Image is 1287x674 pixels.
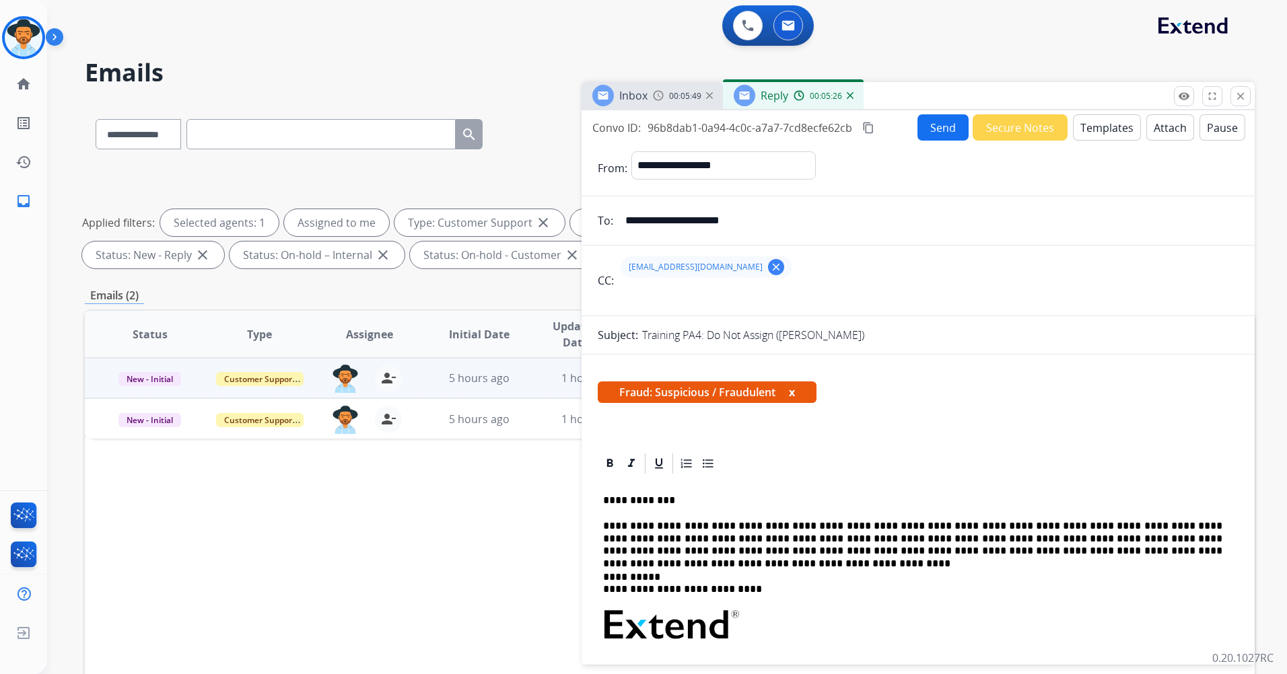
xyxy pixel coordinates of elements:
div: Status: On-hold – Internal [230,241,405,268]
button: Attach [1146,114,1194,141]
button: Pause [1199,114,1245,141]
img: agent-avatar [332,365,359,393]
mat-icon: search [461,126,477,143]
span: 5 hours ago [449,412,510,426]
span: 00:05:26 [810,91,842,102]
mat-icon: clear [770,261,782,273]
span: Updated Date [545,318,606,350]
div: Selected agents: 1 [160,209,279,236]
span: [EMAIL_ADDRESS][DOMAIN_NAME] [629,262,763,272]
div: Italic [621,453,641,474]
p: Emails (2) [85,287,144,304]
mat-icon: close [564,247,580,263]
mat-icon: list_alt [15,115,32,131]
p: To: [598,213,613,229]
mat-icon: person_remove [380,370,396,386]
mat-icon: content_copy [862,122,874,134]
mat-icon: close [535,215,551,231]
span: 96b8dab1-0a94-4c0c-a7a7-7cd8ecfe62cb [648,120,852,135]
span: New - Initial [118,372,181,386]
mat-icon: person_remove [380,411,396,427]
p: CC: [598,272,614,289]
span: Initial Date [449,326,510,342]
h2: Emails [85,59,1255,86]
p: Subject: [598,327,638,343]
span: Status [133,326,168,342]
span: Inbox [619,88,648,103]
button: Send [917,114,969,141]
div: Bullet List [698,453,718,474]
p: Training PA4: Do Not Assign ([PERSON_NAME]) [642,327,864,343]
div: Status: On-hold - Customer [410,241,594,268]
mat-icon: fullscreen [1206,90,1218,102]
span: Assignee [346,326,393,342]
div: Type: Customer Support [394,209,565,236]
img: agent-avatar [332,406,359,434]
mat-icon: close [1234,90,1247,102]
span: 5 hours ago [449,371,510,385]
div: Ordered List [676,453,697,474]
button: Secure Notes [973,114,1068,141]
mat-icon: history [15,154,32,170]
p: Applied filters: [82,215,155,231]
div: Type: Shipping Protection [570,209,746,236]
span: Type [247,326,272,342]
mat-icon: remove_red_eye [1178,90,1190,102]
mat-icon: home [15,76,32,92]
span: 1 hour ago [561,371,617,385]
button: x [789,384,795,400]
div: Assigned to me [284,209,389,236]
span: Fraud: Suspicious / Fraudulent [598,381,816,403]
div: Bold [600,453,620,474]
mat-icon: close [195,247,211,263]
p: From: [598,160,627,176]
mat-icon: close [375,247,391,263]
span: 1 hour ago [561,412,617,426]
mat-icon: inbox [15,193,32,209]
span: New - Initial [118,413,181,427]
p: 0.20.1027RC [1212,650,1274,666]
span: Customer Support [216,413,304,427]
div: Status: New - Reply [82,241,224,268]
span: Reply [761,88,788,103]
p: Convo ID: [592,120,641,136]
img: avatar [5,19,42,57]
span: Customer Support [216,372,304,386]
span: 00:05:49 [669,91,701,102]
button: Templates [1073,114,1141,141]
div: Underline [649,453,669,474]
